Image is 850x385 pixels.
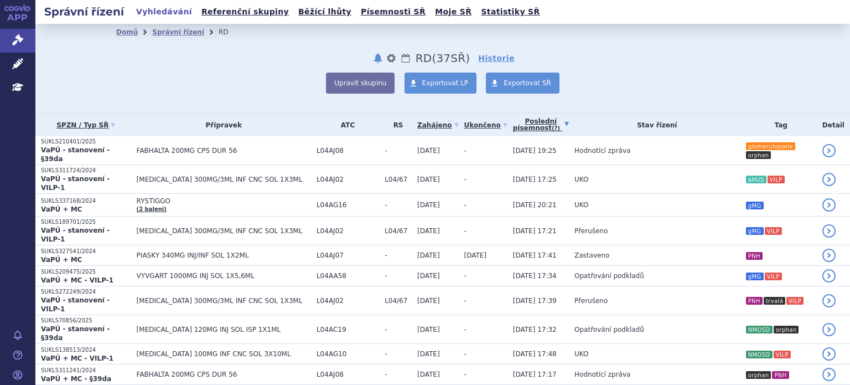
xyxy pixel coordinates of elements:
p: SUKLS337168/2024 [41,197,131,205]
strong: VaPÚ - stanovení - §39da [41,325,110,342]
a: Správní řízení [152,28,204,36]
span: - [464,176,467,183]
span: - [385,201,412,209]
span: Opatřování podkladů [574,326,644,333]
i: orphan [746,371,771,379]
span: [DATE] [417,227,440,235]
span: Exportovat LP [422,79,469,87]
a: detail [822,198,836,212]
span: Opatřování podkladů [574,272,644,280]
i: VILP [765,273,782,280]
i: VILP [774,351,791,358]
strong: VaPÚ - stanovení - VILP-1 [41,227,110,243]
span: - [464,147,467,155]
a: detail [822,347,836,361]
span: - [464,350,467,358]
a: Zahájeno [417,117,458,133]
span: [MEDICAL_DATA] 120MG INJ SOL ISP 1X1ML [137,326,311,333]
span: UKO [574,350,588,358]
span: [MEDICAL_DATA] 100MG INF CNC SOL 3X10ML [137,350,311,358]
p: SUKLS327541/2024 [41,248,131,255]
span: VYVGART 1000MG INJ SOL 1X5,6ML [137,272,311,280]
span: 37 [436,52,450,65]
span: [DATE] [417,371,440,378]
span: Hodnotící zpráva [574,147,630,155]
strong: VaPÚ - stanovení - VILP-1 [41,296,110,313]
p: SUKLS272249/2024 [41,288,131,296]
th: Tag [740,114,817,136]
strong: VaPÚ - stanovení - §39da [41,146,110,163]
strong: VaPÚ + MC - VILP-1 [41,276,113,284]
span: L04AJ07 [317,251,379,259]
button: Upravit skupinu [326,73,395,94]
a: Běžící lhůty [295,4,355,19]
span: L04AJ08 [317,371,379,378]
span: - [464,297,467,305]
span: Hodnotící zpráva [574,371,630,378]
span: L04AJ08 [317,147,379,155]
span: [MEDICAL_DATA] 300MG/3ML INF CNC SOL 1X3ML [137,176,311,183]
span: L04AG10 [317,350,379,358]
span: L04AC19 [317,326,379,333]
a: detail [822,368,836,381]
a: Historie [478,53,515,64]
h2: Správní řízení [35,4,133,19]
span: FABHALTA 200MG CPS DUR 56 [137,147,311,155]
strong: VaPÚ + MC [41,206,82,213]
span: [DATE] 17:39 [513,297,557,305]
a: detail [822,224,836,238]
a: Statistiky SŘ [478,4,543,19]
span: [DATE] [417,272,440,280]
span: - [464,371,467,378]
th: RS [379,114,412,136]
strong: VaPÚ - stanovení - VILP-1 [41,175,110,192]
i: orphan [774,326,799,333]
a: detail [822,269,836,283]
p: SUKLS70856/2025 [41,317,131,325]
span: - [385,326,412,333]
span: - [385,251,412,259]
span: [DATE] [417,201,440,209]
span: - [464,201,467,209]
span: Zastaveno [574,251,609,259]
a: detail [822,144,836,157]
a: detail [822,294,836,307]
span: - [385,350,412,358]
span: [DATE] [417,147,440,155]
i: VILP [786,297,804,305]
span: UKO [574,201,588,209]
strong: VaPÚ + MC - VILP-1 [41,355,113,362]
span: [DATE] 17:25 [513,176,557,183]
th: Stav řízení [569,114,740,136]
p: SUKLS210401/2025 [41,138,131,146]
i: VILP [768,176,785,183]
strong: VaPÚ + MC - §39da [41,375,111,383]
span: L04AG16 [317,201,379,209]
p: SUKLS311241/2024 [41,367,131,374]
th: Detail [817,114,850,136]
a: Exportovat SŘ [486,73,559,94]
span: L04/67 [385,176,412,183]
span: L04AJ02 [317,297,379,305]
a: Referenční skupiny [198,4,292,19]
span: RD [416,52,432,65]
li: RD [219,24,243,40]
th: Přípravek [131,114,311,136]
span: [DATE] [417,297,440,305]
a: Poslednípísemnost(?) [513,114,569,136]
span: [DATE] 17:21 [513,227,557,235]
span: [DATE] [417,251,440,259]
p: SUKLS138513/2024 [41,346,131,354]
a: Ukončeno [464,117,507,133]
span: [DATE] [417,350,440,358]
span: Přerušeno [574,227,608,235]
span: [MEDICAL_DATA] 300MG/3ML INF CNC SOL 1X3ML [137,297,311,305]
span: [DATE] 20:21 [513,201,557,209]
a: detail [822,173,836,186]
i: VILP [765,227,782,235]
span: L04/67 [385,297,412,305]
a: SPZN / Typ SŘ [41,117,131,133]
i: aHUS [746,176,766,183]
button: nastavení [386,52,397,65]
span: ( SŘ) [432,52,470,65]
